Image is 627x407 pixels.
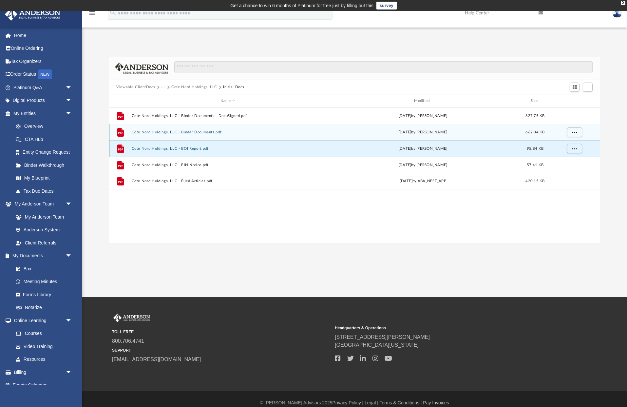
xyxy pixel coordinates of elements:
[112,98,128,104] div: id
[526,114,545,118] span: 827.75 KB
[327,178,519,184] div: [DATE] by ABA_NEST_APP
[132,130,324,134] button: Cote Nord Holdings, LLC - Binder Documents.pdf
[376,2,397,10] a: survey
[132,163,324,167] button: Cote Nord Holdings, LLC - EIN Notice.pdf
[66,198,79,211] span: arrow_drop_down
[9,262,75,275] a: Box
[5,81,82,94] a: Platinum Q&Aarrow_drop_down
[335,334,430,340] a: [STREET_ADDRESS][PERSON_NAME]
[9,120,82,133] a: Overview
[365,400,378,405] a: Legal |
[132,179,324,183] button: Cote Nord Holdings, LLC - Filed Articles.pdf
[9,223,79,237] a: Anderson System
[9,288,75,301] a: Forms Library
[66,314,79,327] span: arrow_drop_down
[171,84,217,90] button: Cote Nord Holdings, LLC
[526,179,545,183] span: 420.15 KB
[82,399,627,406] div: © [PERSON_NAME] Advisors 2025
[9,210,75,223] a: My Anderson Team
[66,81,79,94] span: arrow_drop_down
[380,400,422,405] a: Terms & Conditions |
[327,98,519,104] div: Modified
[9,172,79,185] a: My Blueprint
[132,146,324,151] button: Cote Nord Holdings, LLC - BOI Report.pdf
[223,84,244,90] button: Initial Docs
[230,2,373,10] div: Get a chance to win 6 months of Platinum for free just by filling out this
[112,329,330,335] small: TOLL FREE
[132,114,324,118] button: Cote Nord Holdings, LLC - Binder Documents - DocuSigned.pdf
[335,325,553,331] small: Headquarters & Operations
[9,159,82,172] a: Binder Walkthrough
[112,357,201,362] a: [EMAIL_ADDRESS][DOMAIN_NAME]
[66,94,79,107] span: arrow_drop_down
[9,146,82,159] a: Entity Change Request
[5,366,82,379] a: Billingarrow_drop_down
[527,163,543,167] span: 57.41 KB
[9,236,79,249] a: Client Referrals
[5,55,82,68] a: Tax Organizers
[112,347,330,353] small: SUPPORT
[567,144,582,154] button: More options
[116,84,155,90] button: Viewable-ClientDocs
[332,400,364,405] a: Privacy Policy |
[327,129,519,135] div: [DATE] by [PERSON_NAME]
[5,107,82,120] a: My Entitiesarrow_drop_down
[5,29,82,42] a: Home
[567,127,582,137] button: More options
[9,327,79,340] a: Courses
[174,61,593,73] input: Search files and folders
[423,400,449,405] a: Pay Invoices
[109,9,117,16] i: search
[5,314,79,327] a: Online Learningarrow_drop_down
[161,84,165,90] button: ···
[9,353,79,366] a: Resources
[327,162,519,168] div: [DATE] by [PERSON_NAME]
[38,69,52,79] div: NEW
[5,68,82,81] a: Order StatusNEW
[9,133,82,146] a: CTA Hub
[621,1,625,5] div: close
[5,198,79,211] a: My Anderson Teamarrow_drop_down
[66,249,79,263] span: arrow_drop_down
[5,379,82,392] a: Events Calendar
[522,98,548,104] div: Size
[570,83,579,92] button: Switch to Grid View
[335,342,419,348] a: [GEOGRAPHIC_DATA][US_STATE]
[526,130,545,134] span: 662.04 KB
[5,94,82,107] a: Digital Productsarrow_drop_down
[66,107,79,120] span: arrow_drop_down
[131,98,324,104] div: Name
[3,8,62,21] img: Anderson Advisors Platinum Portal
[612,8,622,18] img: User Pic
[9,184,82,198] a: Tax Due Dates
[88,12,96,17] a: menu
[327,146,519,152] div: [DATE] by [PERSON_NAME]
[583,83,593,92] button: Add
[88,9,96,17] i: menu
[66,366,79,379] span: arrow_drop_down
[9,275,79,288] a: Meeting Minutes
[527,147,543,150] span: 95.84 KB
[112,338,144,344] a: 800.706.4741
[9,340,75,353] a: Video Training
[112,314,151,322] img: Anderson Advisors Platinum Portal
[5,42,82,55] a: Online Ordering
[327,113,519,119] div: [DATE] by [PERSON_NAME]
[9,301,79,314] a: Notarize
[551,98,597,104] div: id
[109,107,600,243] div: grid
[5,249,79,262] a: My Documentsarrow_drop_down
